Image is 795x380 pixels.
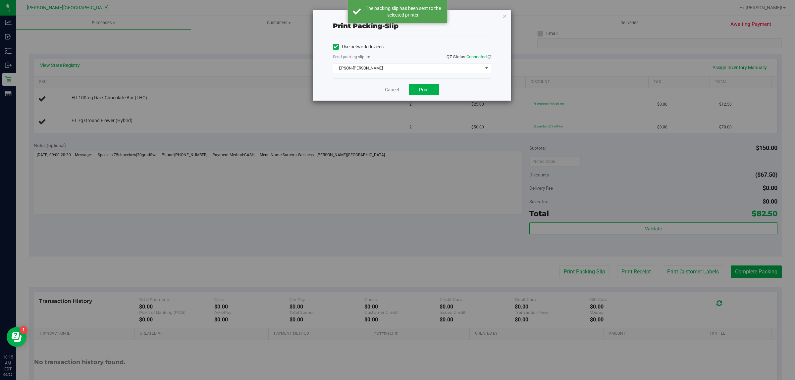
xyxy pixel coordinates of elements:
span: Connected [466,54,487,59]
span: select [482,64,491,73]
iframe: Resource center [7,327,26,347]
span: Print [419,87,429,92]
label: Use network devices [333,43,384,50]
a: Cancel [385,86,399,93]
button: Print [409,84,439,95]
iframe: Resource center unread badge [20,326,27,334]
label: Send packing-slip to: [333,54,370,60]
span: QZ Status: [447,54,491,59]
span: EPSON-[PERSON_NAME] [333,64,483,73]
div: The packing slip has been sent to the selected printer. [364,5,442,18]
span: Print packing-slip [333,22,398,30]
